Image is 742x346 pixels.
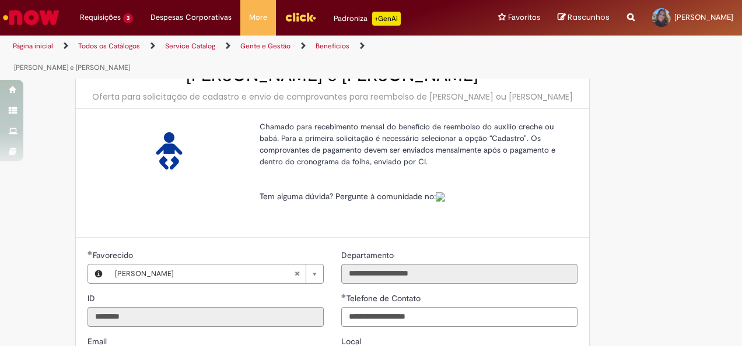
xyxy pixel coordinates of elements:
[87,66,577,85] h2: [PERSON_NAME] e [PERSON_NAME]
[78,41,140,51] a: Todos os Catálogos
[87,250,93,255] span: Obrigatório Preenchido
[80,12,121,23] span: Requisições
[1,6,61,29] img: ServiceNow
[109,264,323,283] a: [PERSON_NAME]Limpar campo Favorecido
[240,41,290,51] a: Gente e Gestão
[341,249,396,261] label: Somente leitura - Departamento
[115,264,294,283] span: [PERSON_NAME]
[288,264,306,283] abbr: Limpar campo Favorecido
[674,12,733,22] span: [PERSON_NAME]
[249,12,267,23] span: More
[13,41,53,51] a: Página inicial
[260,122,555,167] span: Chamado para recebimento mensal do benefício de reembolso do auxílio creche ou babá. Para a prime...
[568,12,610,23] span: Rascunhos
[14,63,130,72] a: [PERSON_NAME] e [PERSON_NAME]
[372,12,401,26] p: +GenAi
[341,264,577,284] input: Departamento
[260,190,569,202] p: Tem alguma dúvida? Pergunte à comunidade no:
[285,8,316,26] img: click_logo_yellow_360x200.png
[87,307,324,327] input: ID
[316,41,349,51] a: Benefícios
[334,12,401,26] div: Padroniza
[558,12,610,23] a: Rascunhos
[436,192,445,202] img: sys_attachment.do
[346,293,423,303] span: Telefone de Contato
[341,250,396,260] span: Somente leitura - Departamento
[341,307,577,327] input: Telefone de Contato
[436,191,445,202] a: Colabora
[508,12,540,23] span: Favoritos
[9,36,486,79] ul: Trilhas de página
[93,250,135,260] span: Necessários - Favorecido
[123,13,133,23] span: 3
[150,12,232,23] span: Despesas Corporativas
[165,41,215,51] a: Service Catalog
[87,292,97,304] label: Somente leitura - ID
[341,294,346,298] span: Obrigatório Preenchido
[87,91,577,103] div: Oferta para solicitação de cadastro e envio de comprovantes para reembolso de [PERSON_NAME] ou [P...
[88,264,109,283] button: Favorecido, Visualizar este registro Julia de Avila
[150,132,188,170] img: Auxílio Creche e Babá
